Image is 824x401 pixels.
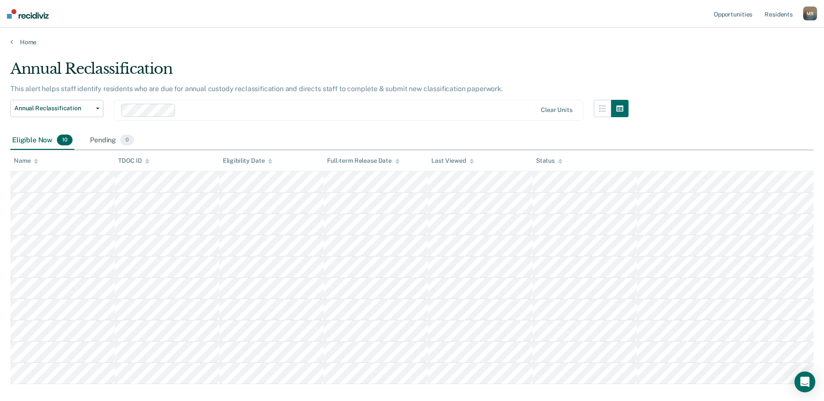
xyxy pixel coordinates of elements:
img: Recidiviz [7,9,49,19]
div: Name [14,157,38,164]
div: M R [803,7,817,20]
div: Full-term Release Date [327,157,400,164]
div: Clear units [541,106,572,114]
div: Last Viewed [431,157,473,164]
button: Annual Reclassification [10,100,103,117]
button: MR [803,7,817,20]
span: 0 [120,135,134,146]
span: 10 [57,135,73,146]
div: Eligible Now10 [10,131,74,150]
div: Status [536,157,563,164]
a: Home [10,38,814,46]
div: Eligibility Date [223,157,273,164]
div: TDOC ID [118,157,149,164]
span: Annual Reclassification [14,105,93,112]
p: This alert helps staff identify residents who are due for annual custody reclassification and dir... [10,85,503,93]
div: Open Intercom Messenger [794,371,815,392]
div: Pending0 [88,131,136,150]
div: Annual Reclassification [10,60,629,85]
